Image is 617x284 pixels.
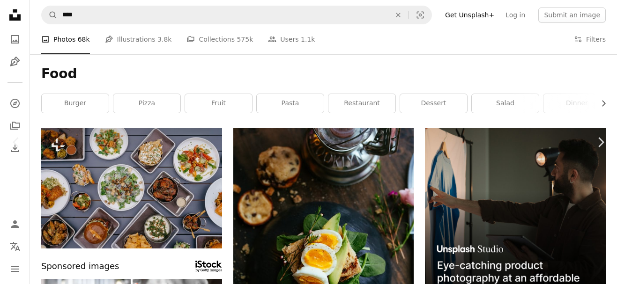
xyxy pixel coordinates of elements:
[41,66,606,82] h1: Food
[105,24,172,54] a: Illustrations 3.8k
[6,237,24,256] button: Language
[41,260,119,273] span: Sponsored images
[388,6,409,24] button: Clear
[41,184,222,192] a: a table topped with lots of plates of food
[186,24,253,54] a: Collections 575k
[574,24,606,54] button: Filters
[472,94,539,113] a: salad
[500,7,531,22] a: Log in
[538,7,606,22] button: Submit an image
[268,24,315,54] a: Users 1.1k
[113,94,180,113] a: pizza
[301,34,315,44] span: 1.1k
[409,6,431,24] button: Visual search
[42,6,58,24] button: Search Unsplash
[233,252,414,260] a: sandwich with boiled egg
[328,94,395,113] a: restaurant
[237,34,253,44] span: 575k
[400,94,467,113] a: dessert
[6,30,24,49] a: Photos
[157,34,171,44] span: 3.8k
[439,7,500,22] a: Get Unsplash+
[6,215,24,233] a: Log in / Sign up
[41,6,432,24] form: Find visuals sitewide
[584,97,617,187] a: Next
[185,94,252,113] a: fruit
[543,94,610,113] a: dinner
[595,94,606,113] button: scroll list to the right
[257,94,324,113] a: pasta
[6,260,24,278] button: Menu
[41,128,222,248] img: a table topped with lots of plates of food
[6,94,24,113] a: Explore
[6,52,24,71] a: Illustrations
[42,94,109,113] a: burger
